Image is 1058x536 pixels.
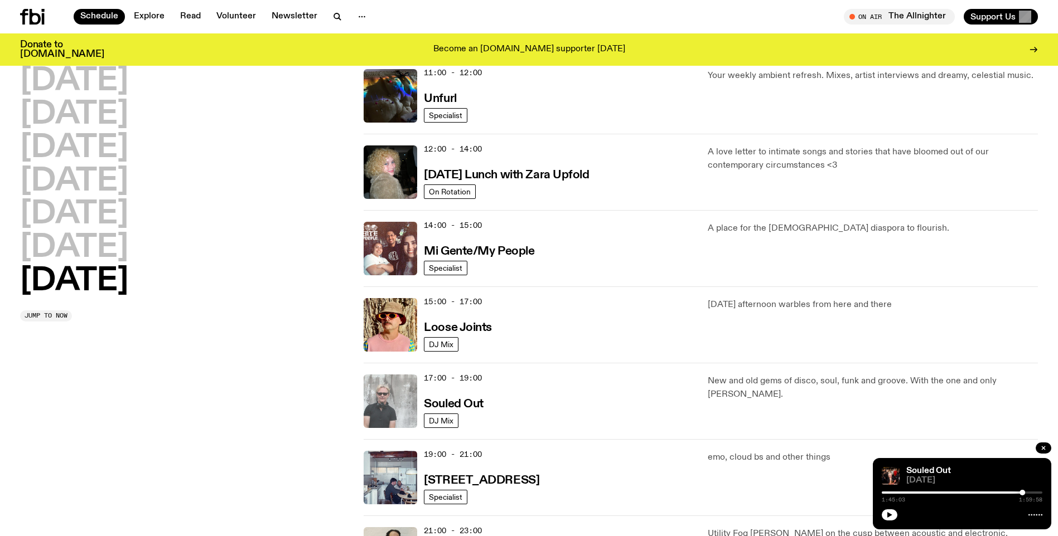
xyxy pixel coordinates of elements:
a: DJ Mix [424,413,458,428]
button: [DATE] [20,166,128,197]
span: Specialist [429,111,462,119]
h3: [DATE] Lunch with Zara Upfold [424,169,589,181]
p: emo, cloud bs and other things [708,451,1038,464]
span: 19:00 - 21:00 [424,449,482,460]
a: Loose Joints [424,320,492,334]
button: [DATE] [20,266,128,297]
button: [DATE] [20,199,128,230]
p: [DATE] afternoon warbles from here and there [708,298,1038,311]
a: On Rotation [424,184,476,199]
p: A love letter to intimate songs and stories that have bloomed out of our contemporary circumstanc... [708,145,1038,172]
a: Read [173,9,207,25]
a: Specialist [424,108,467,123]
button: [DATE] [20,232,128,264]
p: Your weekly ambient refresh. Mixes, artist interviews and dreamy, celestial music. [708,69,1038,82]
h3: Souled Out [424,398,484,410]
a: Unfurl [424,91,456,105]
span: Support Us [970,12,1016,22]
button: [DATE] [20,99,128,130]
span: Jump to now [25,313,67,319]
h3: Loose Joints [424,322,492,334]
span: [DATE] [906,476,1042,485]
span: DJ Mix [429,416,453,425]
button: Support Us [964,9,1038,25]
h3: Unfurl [424,93,456,105]
p: A place for the [DEMOGRAPHIC_DATA] diaspora to flourish. [708,222,1038,235]
img: Stephen looks directly at the camera, wearing a black tee, black sunglasses and headphones around... [364,374,417,428]
h3: Mi Gente/My People [424,246,534,257]
button: Jump to now [20,310,72,321]
p: New and old gems of disco, soul, funk and groove. With the one and only [PERSON_NAME]. [708,374,1038,401]
span: 15:00 - 17:00 [424,296,482,307]
a: Specialist [424,261,467,275]
span: 1:45:03 [882,497,905,503]
a: DJ Mix [424,337,458,352]
img: A piece of fabric is pierced by sewing pins with different coloured heads, a rainbow light is cas... [364,69,417,123]
a: Newsletter [265,9,324,25]
span: 12:00 - 14:00 [424,144,482,154]
h3: Donate to [DOMAIN_NAME] [20,40,104,59]
span: 17:00 - 19:00 [424,373,482,383]
span: Specialist [429,493,462,501]
span: 14:00 - 15:00 [424,220,482,231]
a: Mi Gente/My People [424,243,534,257]
a: Souled Out [424,396,484,410]
button: [DATE] [20,133,128,164]
span: DJ Mix [429,340,453,348]
span: On Rotation [429,187,471,196]
img: A digital camera photo of Zara looking to her right at the camera, smiling. She is wearing a ligh... [364,145,417,199]
span: 11:00 - 12:00 [424,67,482,78]
img: Pat sits at a dining table with his profile facing the camera. Rhea sits to his left facing the c... [364,451,417,504]
a: Schedule [74,9,125,25]
a: Specialist [424,490,467,504]
button: On AirThe Allnighter [844,9,955,25]
span: 1:59:58 [1019,497,1042,503]
span: Specialist [429,264,462,272]
a: Souled Out [906,466,951,475]
img: Tyson stands in front of a paperbark tree wearing orange sunglasses, a suede bucket hat and a pin... [364,298,417,352]
span: 21:00 - 23:00 [424,525,482,536]
a: Explore [127,9,171,25]
a: [STREET_ADDRESS] [424,472,539,486]
a: [DATE] Lunch with Zara Upfold [424,167,589,181]
h3: [STREET_ADDRESS] [424,475,539,486]
button: [DATE] [20,66,128,97]
p: Become an [DOMAIN_NAME] supporter [DATE] [433,45,625,55]
a: Volunteer [210,9,263,25]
